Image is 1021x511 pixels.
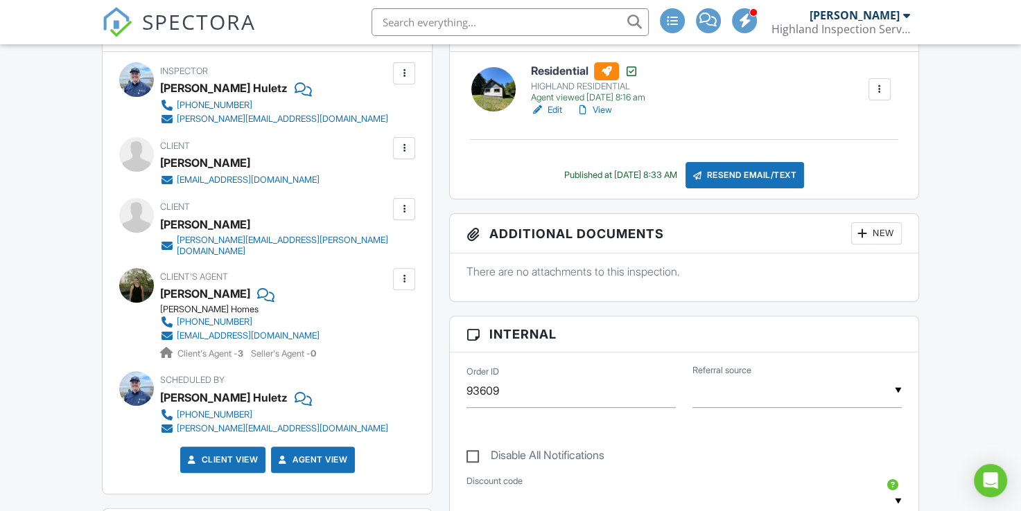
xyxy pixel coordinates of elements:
[160,201,190,212] span: Client
[466,264,901,279] p: There are no attachments to this inspection.
[160,152,250,173] div: [PERSON_NAME]
[177,316,252,328] div: [PHONE_NUMBER]
[771,22,910,36] div: Highland Inspection Services
[160,78,288,98] div: [PERSON_NAME] Huletz
[160,304,331,315] div: [PERSON_NAME] Homes
[160,235,390,257] a: [PERSON_NAME][EMAIL_ADDRESS][PERSON_NAME][DOMAIN_NAME]
[851,222,902,244] div: New
[160,315,320,329] a: [PHONE_NUMBER]
[276,453,347,467] a: Agent View
[102,19,256,48] a: SPECTORA
[531,62,645,104] a: Residential HIGHLAND RESIDENTIAL Agent viewed [DATE] 8:16 am
[531,62,645,80] h6: Residential
[160,112,388,126] a: [PERSON_NAME][EMAIL_ADDRESS][DOMAIN_NAME]
[160,422,388,436] a: [PERSON_NAME][EMAIL_ADDRESS][DOMAIN_NAME]
[177,348,245,359] span: Client's Agent -
[160,98,388,112] a: [PHONE_NUMBER]
[450,316,918,352] h3: Internal
[531,92,645,103] div: Agent viewed [DATE] 8:16 am
[564,170,677,181] div: Published at [DATE] 8:33 AM
[311,348,316,359] strong: 0
[686,162,805,188] div: Resend Email/Text
[142,7,256,36] span: SPECTORA
[160,173,320,187] a: [EMAIL_ADDRESS][DOMAIN_NAME]
[177,174,320,186] div: [EMAIL_ADDRESS][DOMAIN_NAME]
[185,453,259,467] a: Client View
[450,214,918,253] h3: Additional Documents
[160,214,250,235] div: [PERSON_NAME]
[692,364,751,377] label: Referral source
[238,348,243,359] strong: 3
[531,103,562,117] a: Edit
[372,8,649,36] input: Search everything...
[177,409,252,420] div: [PHONE_NUMBER]
[177,423,388,434] div: [PERSON_NAME][EMAIL_ADDRESS][DOMAIN_NAME]
[160,66,208,76] span: Inspector
[160,375,225,385] span: Scheduled By
[160,408,388,422] a: [PHONE_NUMBER]
[177,114,388,125] div: [PERSON_NAME][EMAIL_ADDRESS][DOMAIN_NAME]
[466,449,604,466] label: Disable All Notifications
[160,141,190,151] span: Client
[576,103,612,117] a: View
[531,81,645,92] div: HIGHLAND RESIDENTIAL
[251,348,316,359] span: Seller's Agent -
[810,8,900,22] div: [PERSON_NAME]
[160,387,288,408] div: [PERSON_NAME] Huletz
[160,329,320,343] a: [EMAIL_ADDRESS][DOMAIN_NAME]
[466,475,523,487] label: Discount code
[160,283,250,304] a: [PERSON_NAME]
[177,235,390,257] div: [PERSON_NAME][EMAIL_ADDRESS][PERSON_NAME][DOMAIN_NAME]
[102,7,132,37] img: The Best Home Inspection Software - Spectora
[160,271,228,282] span: Client's Agent
[177,330,320,341] div: [EMAIL_ADDRESS][DOMAIN_NAME]
[466,365,499,377] label: Order ID
[177,100,252,111] div: [PHONE_NUMBER]
[974,464,1007,497] div: Open Intercom Messenger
